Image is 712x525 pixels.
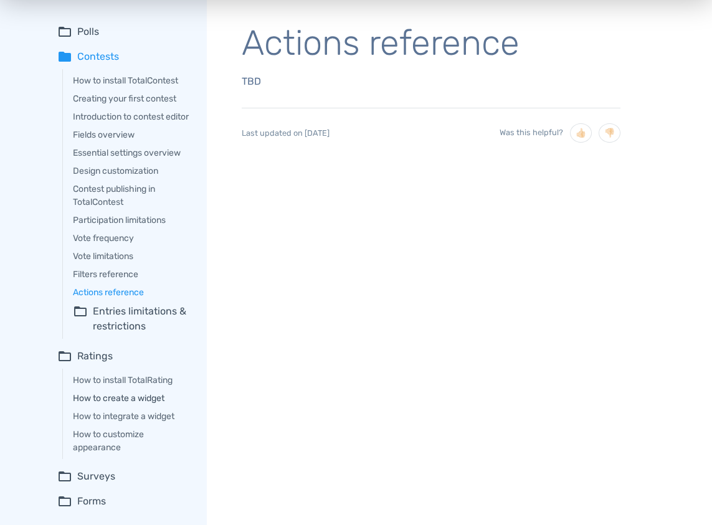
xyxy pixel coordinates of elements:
[57,24,72,39] span: folder_open
[570,123,592,143] button: 👍🏻
[242,73,620,90] p: TBD
[73,410,189,423] a: How to integrate a widget
[73,286,189,299] a: Actions reference
[57,494,189,509] summary: folder_openForms
[57,469,72,484] span: folder_open
[73,304,189,334] summary: folder_openEntries limitations & restrictions
[73,74,189,87] a: How to install TotalContest
[73,182,189,209] a: Contest publishing in TotalContest
[57,49,189,64] summary: folderContests
[73,392,189,405] a: How to create a widget
[500,127,563,136] span: Was this helpful?
[73,146,189,159] a: Essential settings overview
[57,494,72,509] span: folder_open
[57,349,189,364] summary: folder_openRatings
[73,92,189,105] a: Creating your first contest
[73,428,189,454] a: How to customize appearance
[57,469,189,484] summary: folder_openSurveys
[73,110,189,123] a: Introduction to contest editor
[73,164,189,177] a: Design customization
[73,214,189,227] a: Participation limitations
[73,304,88,334] span: folder_open
[57,49,72,64] span: folder
[57,349,72,364] span: folder_open
[242,24,620,63] h1: Actions reference
[57,24,189,39] summary: folder_openPolls
[73,232,189,245] a: Vote frequency
[599,123,620,143] button: 👎🏻
[73,250,189,263] a: Vote limitations
[242,108,620,158] div: Last updated on [DATE]
[73,128,189,141] a: Fields overview
[73,374,189,387] a: How to install TotalRating
[73,268,189,281] a: Filters reference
